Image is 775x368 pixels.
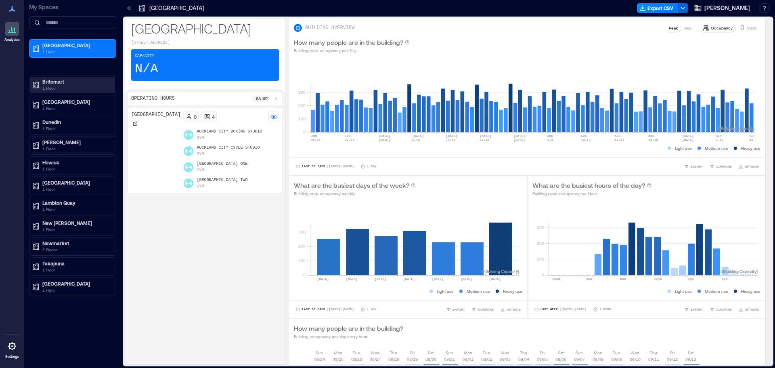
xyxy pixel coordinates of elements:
[294,324,403,333] p: How many people are in the building?
[294,190,416,197] p: Building peak occupancy weekly
[613,349,620,356] p: Tue
[197,145,260,151] p: Auckland City Cycle Studio
[667,356,678,362] p: 09/12
[716,307,732,312] span: COMPARE
[682,138,694,142] text: [DATE]
[294,181,409,190] p: What are the busiest days of the week?
[741,288,760,294] p: Heavy use
[745,164,759,169] span: OPTIONS
[705,288,728,294] p: Medium use
[593,356,603,362] p: 09/08
[42,179,110,186] p: [GEOGRAPHIC_DATA]
[2,336,22,362] a: Settings
[446,138,456,142] text: 13-19
[708,162,733,170] button: COMPARE
[637,3,678,13] button: Export CSV
[648,138,658,142] text: 24-30
[29,3,116,11] p: My Spaces
[599,307,611,312] p: 1 Hour
[131,40,279,46] p: [STREET_ADDRESS]
[367,307,377,312] p: 1 Day
[467,288,490,294] p: Medium use
[428,349,434,356] p: Sat
[688,349,693,356] p: Sat
[685,356,696,362] p: 09/13
[737,305,760,313] button: OPTIONS
[532,190,651,197] p: Building peak occupancy per Hour
[574,356,585,362] p: 09/07
[388,356,399,362] p: 08/28
[432,277,444,281] text: [DATE]
[444,356,455,362] p: 08/31
[586,277,592,281] text: 4am
[446,134,458,138] text: [DATE]
[410,349,415,356] p: Fri
[333,356,344,362] p: 08/25
[532,181,645,190] p: What are the busiest hours of the day?
[463,356,473,362] p: 09/01
[194,114,197,120] p: 0
[654,277,662,281] text: 12pm
[630,349,639,356] p: Wed
[747,25,756,31] p: Visits
[367,164,377,169] p: 1 Day
[298,229,306,234] tspan: 300
[197,161,247,167] p: [GEOGRAPHIC_DATA] One
[480,134,491,138] text: [DATE]
[42,267,110,273] p: 1 Floor
[42,186,110,192] p: 1 Floor
[294,47,410,54] p: Building peak occupancy per Day
[149,4,204,12] p: [GEOGRAPHIC_DATA]
[558,349,563,356] p: Sat
[540,349,545,356] p: Fri
[5,354,19,359] p: Settings
[518,356,529,362] p: 09/04
[42,139,110,145] p: [PERSON_NAME]
[716,134,722,138] text: SEP
[298,258,306,263] tspan: 100
[390,349,397,356] p: Thu
[311,138,320,142] text: 15-21
[446,349,453,356] p: Sun
[480,138,489,142] text: 20-26
[42,260,110,267] p: Takapuna
[682,134,694,138] text: [DATE]
[437,288,454,294] p: Light use
[503,288,522,294] p: Heavy use
[688,277,694,281] text: 4pm
[513,138,525,142] text: [DATE]
[691,2,752,15] button: [PERSON_NAME]
[650,349,657,356] p: Thu
[683,162,705,170] button: EXPORT
[316,349,323,356] p: Sun
[197,135,204,141] p: Gym
[351,356,362,362] p: 08/26
[256,95,268,102] p: 8a - 6p
[675,145,692,151] p: Light use
[536,225,544,229] tspan: 300
[298,90,306,95] tspan: 300
[536,241,544,246] tspan: 200
[353,349,360,356] p: Tue
[594,349,602,356] p: Mon
[705,145,728,151] p: Medium use
[42,78,110,85] p: Britomart
[500,356,511,362] p: 09/03
[581,138,591,142] text: 10-16
[379,134,390,138] text: [DATE]
[303,272,306,277] tspan: 0
[371,349,379,356] p: Wed
[507,307,521,312] span: OPTIONS
[314,356,325,362] p: 08/24
[294,305,356,313] button: Last 90 Days |[DATE]-[DATE]
[615,138,624,142] text: 17-23
[2,19,22,44] a: Analytics
[704,4,750,12] span: [PERSON_NAME]
[370,356,381,362] p: 08/27
[576,349,583,356] p: Sun
[620,277,626,281] text: 8am
[532,305,588,313] button: Last Week |[DATE]-[DATE]
[412,138,420,142] text: 6-12
[42,42,110,48] p: [GEOGRAPHIC_DATA]
[691,307,703,312] span: EXPORT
